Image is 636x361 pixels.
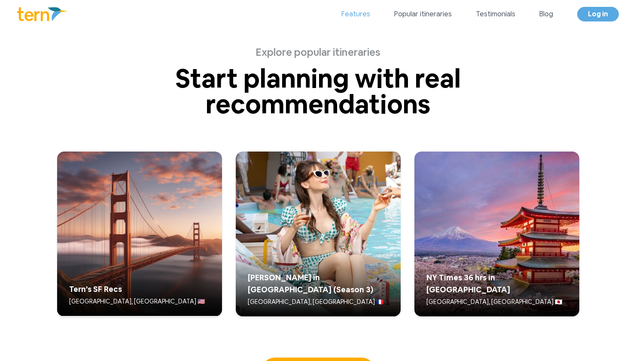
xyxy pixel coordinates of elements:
img: Logo [17,7,67,21]
a: Testimonials [476,9,515,19]
a: Blog [539,9,553,19]
img: Trip preview [236,152,401,316]
a: Popular itineraries [394,9,452,19]
p: Explore popular itineraries [112,46,524,59]
img: Trip preview [57,152,222,316]
p: [GEOGRAPHIC_DATA], [GEOGRAPHIC_DATA] 🇺🇸 [69,297,210,306]
h5: [PERSON_NAME] in [GEOGRAPHIC_DATA] (Season 3) [248,272,389,296]
h5: NY Times 36 hrs in [GEOGRAPHIC_DATA] [426,272,567,296]
h5: Tern’s SF Recs [69,283,210,295]
span: Log in [588,9,608,18]
p: [GEOGRAPHIC_DATA], [GEOGRAPHIC_DATA] 🇯🇵 [426,297,567,306]
img: Trip preview [414,152,579,316]
p: Start planning with real recommendations [112,66,524,117]
a: Log in [577,7,619,21]
p: [GEOGRAPHIC_DATA], [GEOGRAPHIC_DATA] 🇫🇷 [248,297,389,306]
a: Features [341,9,370,19]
